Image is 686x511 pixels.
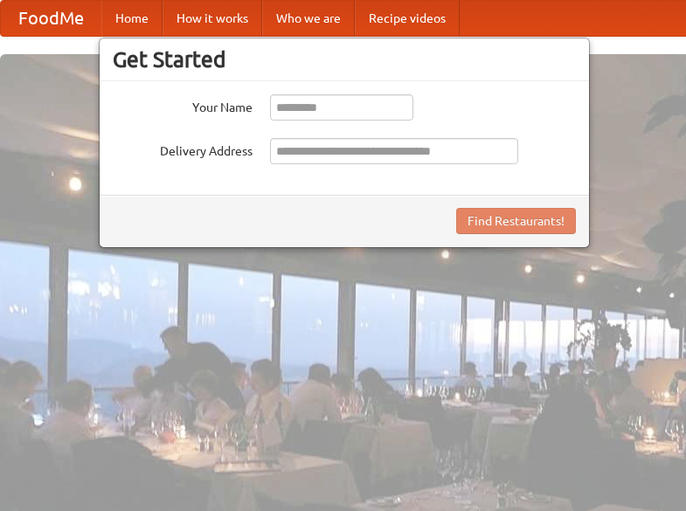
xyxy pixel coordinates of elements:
[456,208,576,234] button: Find Restaurants!
[101,1,163,36] a: Home
[113,138,253,160] label: Delivery Address
[1,1,101,36] a: FoodMe
[113,94,253,116] label: Your Name
[262,1,355,36] a: Who we are
[163,1,262,36] a: How it works
[355,1,460,36] a: Recipe videos
[113,46,576,73] h3: Get Started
